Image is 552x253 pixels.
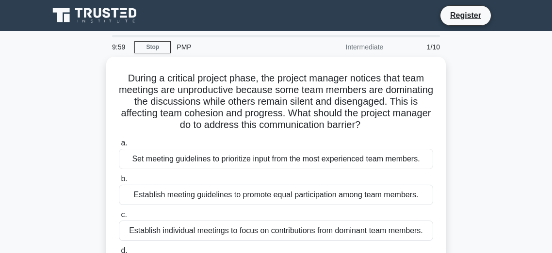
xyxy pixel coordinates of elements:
[121,139,127,147] span: a.
[171,37,304,57] div: PMP
[118,72,434,131] h5: During a critical project phase, the project manager notices that team meetings are unproductive ...
[121,210,127,219] span: c.
[119,149,433,169] div: Set meeting guidelines to prioritize input from the most experienced team members.
[119,221,433,241] div: Establish individual meetings to focus on contributions from dominant team members.
[106,37,134,57] div: 9:59
[119,185,433,205] div: Establish meeting guidelines to promote equal participation among team members.
[304,37,389,57] div: Intermediate
[444,9,487,21] a: Register
[121,174,127,183] span: b.
[134,41,171,53] a: Stop
[389,37,446,57] div: 1/10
